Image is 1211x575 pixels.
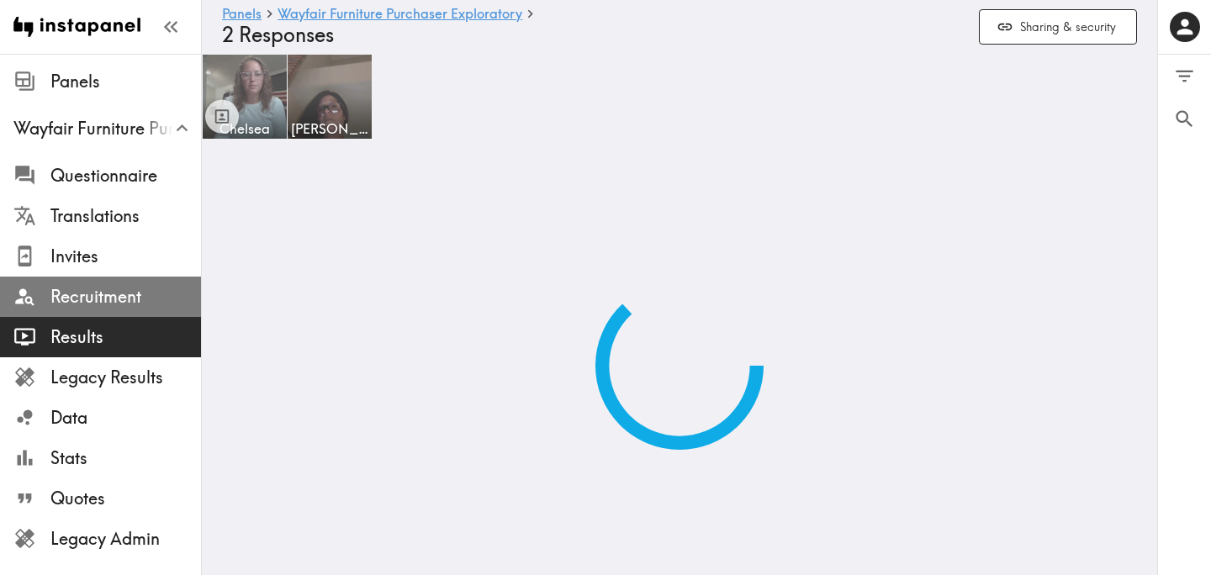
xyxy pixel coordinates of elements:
[50,285,201,309] span: Recruitment
[50,204,201,228] span: Translations
[205,99,239,133] button: Toggle between responses and questions
[50,527,201,551] span: Legacy Admin
[50,487,201,510] span: Quotes
[1158,55,1211,98] button: Filter Responses
[278,7,522,23] a: Wayfair Furniture Purchaser Exploratory
[1173,108,1196,130] span: Search
[50,406,201,430] span: Data
[206,119,283,138] span: Chelsea
[50,70,201,93] span: Panels
[50,446,201,470] span: Stats
[50,245,201,268] span: Invites
[202,54,288,140] a: Chelsea
[13,117,201,140] span: Wayfair Furniture Purchaser Exploratory
[1158,98,1211,140] button: Search
[222,23,334,47] span: 2 Responses
[979,9,1137,45] button: Sharing & security
[50,366,201,389] span: Legacy Results
[50,325,201,349] span: Results
[222,7,262,23] a: Panels
[1173,65,1196,87] span: Filter Responses
[291,119,368,138] span: [PERSON_NAME]
[288,54,373,140] a: [PERSON_NAME]
[50,164,201,187] span: Questionnaire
